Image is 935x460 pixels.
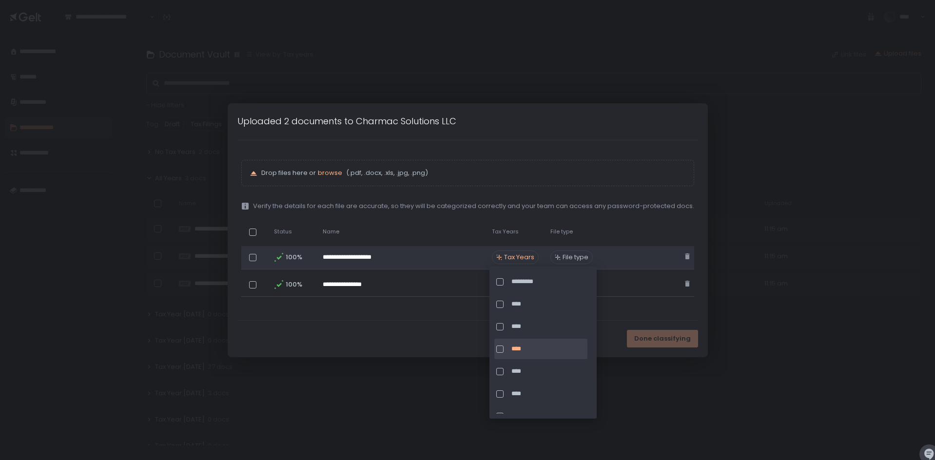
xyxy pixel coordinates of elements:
[237,115,456,128] h1: Uploaded 2 documents to Charmac Solutions LLC
[550,228,573,235] span: File type
[261,169,686,177] p: Drop files here or
[318,169,342,177] button: browse
[492,228,519,235] span: Tax Years
[504,253,534,262] span: Tax Years
[563,253,588,262] span: File type
[323,228,339,235] span: Name
[318,168,342,177] span: browse
[286,280,301,289] span: 100%
[286,253,301,262] span: 100%
[253,202,694,211] span: Verify the details for each file are accurate, so they will be categorized correctly and your tea...
[274,228,292,235] span: Status
[344,169,428,177] span: (.pdf, .docx, .xls, .jpg, .png)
